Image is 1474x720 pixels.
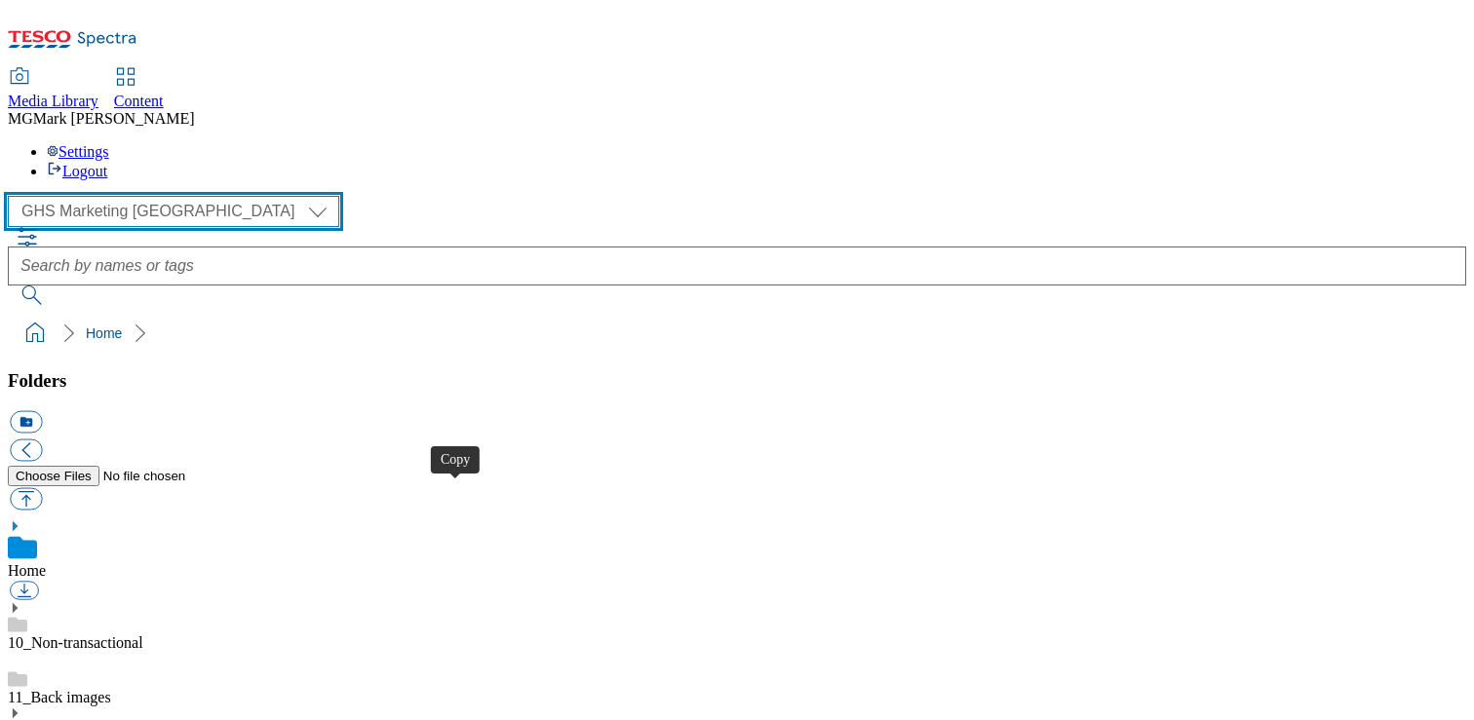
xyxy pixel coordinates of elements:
a: Settings [47,143,109,160]
a: Home [86,325,122,341]
span: Mark [PERSON_NAME] [33,110,195,127]
a: Logout [47,163,107,179]
span: Media Library [8,93,98,109]
a: Content [114,69,164,110]
a: Home [8,562,46,579]
nav: breadcrumb [8,315,1466,352]
a: 10_Non-transactional [8,634,143,651]
h3: Folders [8,370,1466,392]
span: Content [114,93,164,109]
a: home [19,318,51,349]
a: 11_Back images [8,689,111,705]
input: Search by names or tags [8,246,1466,285]
a: Media Library [8,69,98,110]
span: MG [8,110,33,127]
